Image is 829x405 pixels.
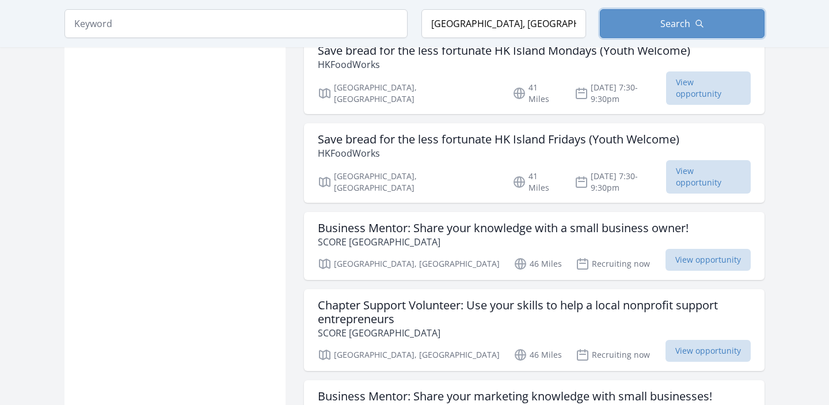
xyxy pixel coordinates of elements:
input: Keyword [64,9,408,38]
p: [GEOGRAPHIC_DATA], [GEOGRAPHIC_DATA] [318,82,499,105]
button: Search [600,9,765,38]
span: View opportunity [666,160,751,194]
h3: Chapter Support Volunteer: Use your skills to help a local nonprofit support entrepreneurs [318,298,751,326]
span: View opportunity [666,340,751,362]
p: HKFoodWorks [318,58,690,71]
span: View opportunity [666,249,751,271]
a: Business Mentor: Share your knowledge with a small business owner! SCORE [GEOGRAPHIC_DATA] [GEOGR... [304,212,765,280]
p: SCORE [GEOGRAPHIC_DATA] [318,235,689,249]
p: [GEOGRAPHIC_DATA], [GEOGRAPHIC_DATA] [318,348,500,362]
input: Location [421,9,586,38]
a: Save bread for the less fortunate HK Island Fridays (Youth Welcome) HKFoodWorks [GEOGRAPHIC_DATA]... [304,123,765,203]
h3: Business Mentor: Share your marketing knowledge with small businesses! [318,389,712,403]
p: 46 Miles [514,348,562,362]
p: [DATE] 7:30-9:30pm [575,82,666,105]
p: SCORE [GEOGRAPHIC_DATA] [318,326,751,340]
h3: Business Mentor: Share your knowledge with a small business owner! [318,221,689,235]
p: Recruiting now [576,257,650,271]
a: Chapter Support Volunteer: Use your skills to help a local nonprofit support entrepreneurs SCORE ... [304,289,765,371]
p: 41 Miles [512,82,561,105]
p: HKFoodWorks [318,146,679,160]
p: 46 Miles [514,257,562,271]
a: Save bread for the less fortunate HK Island Mondays (Youth Welcome) HKFoodWorks [GEOGRAPHIC_DATA]... [304,35,765,114]
p: [DATE] 7:30-9:30pm [575,171,666,194]
h3: Save bread for the less fortunate HK Island Mondays (Youth Welcome) [318,44,690,58]
span: View opportunity [666,71,751,105]
p: Recruiting now [576,348,650,362]
p: [GEOGRAPHIC_DATA], [GEOGRAPHIC_DATA] [318,171,499,194]
p: [GEOGRAPHIC_DATA], [GEOGRAPHIC_DATA] [318,257,500,271]
span: Search [660,17,690,31]
h3: Save bread for the less fortunate HK Island Fridays (Youth Welcome) [318,133,679,146]
p: 41 Miles [512,171,561,194]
